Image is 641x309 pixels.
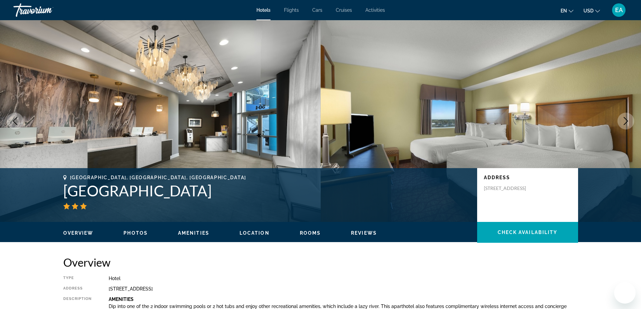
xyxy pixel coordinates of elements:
button: Check Availability [477,222,578,243]
a: Hotels [256,7,271,13]
a: Activities [365,7,385,13]
div: Type [63,276,92,281]
a: Flights [284,7,299,13]
p: [STREET_ADDRESS] [484,185,538,191]
h1: [GEOGRAPHIC_DATA] [63,182,470,199]
button: Change language [561,6,573,15]
span: [GEOGRAPHIC_DATA], [GEOGRAPHIC_DATA], [GEOGRAPHIC_DATA] [70,175,246,180]
button: Reviews [351,230,377,236]
span: Check Availability [498,230,558,235]
div: Address [63,286,92,292]
a: Cruises [336,7,352,13]
button: Photos [123,230,148,236]
button: Previous image [7,113,24,129]
h2: Overview [63,256,578,269]
a: Travorium [13,1,81,19]
span: USD [583,8,594,13]
button: Next image [617,113,634,129]
b: Amenities [109,297,134,302]
button: Overview [63,230,94,236]
button: Amenities [178,230,209,236]
a: Cars [312,7,322,13]
button: Location [240,230,270,236]
iframe: Button to launch messaging window [614,282,636,304]
button: User Menu [610,3,628,17]
button: Rooms [300,230,321,236]
div: Hotel [109,276,578,281]
div: [STREET_ADDRESS] [109,286,578,292]
span: en [561,8,567,13]
span: EA [615,7,623,13]
p: Address [484,175,571,180]
button: Change currency [583,6,600,15]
